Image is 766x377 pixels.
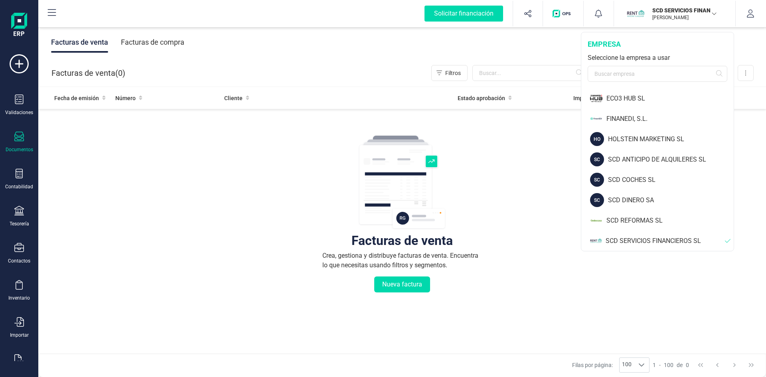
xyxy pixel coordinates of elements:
[358,134,446,230] img: img-empty-table.svg
[572,357,650,373] div: Filas por página:
[121,32,184,53] div: Facturas de compra
[431,65,468,81] button: Filtros
[424,6,503,22] div: Solicitar financiación
[590,132,604,146] div: HO
[54,94,99,102] span: Fecha de emisión
[51,32,108,53] div: Facturas de venta
[653,361,689,369] div: -
[744,357,759,373] button: Last Page
[553,10,574,18] img: Logo de OPS
[727,357,742,373] button: Next Page
[458,94,505,102] span: Estado aprobación
[606,216,734,225] div: SCD REFORMAS SL
[115,94,136,102] span: Número
[6,146,33,153] div: Documentos
[606,114,734,124] div: FINANEDI, S.L.
[606,94,734,103] div: ECO3 HUB SL
[664,361,673,369] span: 100
[5,109,33,116] div: Validaciones
[627,5,644,22] img: SC
[608,134,734,144] div: HOLSTEIN MARKETING SL
[548,1,578,26] button: Logo de OPS
[8,295,30,301] div: Inventario
[608,175,734,185] div: SCD COCHES SL
[710,357,725,373] button: Previous Page
[588,39,727,50] div: empresa
[653,361,656,369] span: 1
[351,237,453,245] div: Facturas de venta
[588,53,727,63] div: Seleccione la empresa a usar
[573,94,593,102] span: Importe
[693,357,708,373] button: First Page
[51,65,125,81] div: Facturas de venta ( )
[608,155,734,164] div: SCD ANTICIPO DE ALQUILERES SL
[590,234,602,248] img: SC
[608,195,734,205] div: SCD DINERO SA
[620,358,634,372] span: 100
[590,91,602,105] img: EC
[11,13,27,38] img: Logo Finanedi
[677,361,683,369] span: de
[606,236,725,246] div: SCD SERVICIOS FINANCIEROS SL
[590,112,602,126] img: FI
[5,184,33,190] div: Contabilidad
[10,332,29,338] div: Importar
[118,67,122,79] span: 0
[686,361,689,369] span: 0
[8,258,30,264] div: Contactos
[590,152,604,166] div: SC
[590,193,604,207] div: SC
[10,221,29,227] div: Tesorería
[590,213,602,227] img: SC
[588,66,727,82] input: Buscar empresa
[652,14,716,21] p: [PERSON_NAME]
[652,6,716,14] p: SCD SERVICIOS FINANCIEROS SL
[224,94,243,102] span: Cliente
[624,1,726,26] button: SCSCD SERVICIOS FINANCIEROS SL[PERSON_NAME]
[322,251,482,270] div: Crea, gestiona y distribuye facturas de venta. Encuentra lo que necesitas usando filtros y segmen...
[472,65,587,81] input: Buscar...
[590,173,604,187] div: SC
[445,69,461,77] span: Filtros
[415,1,513,26] button: Solicitar financiación
[374,276,430,292] button: Nueva factura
